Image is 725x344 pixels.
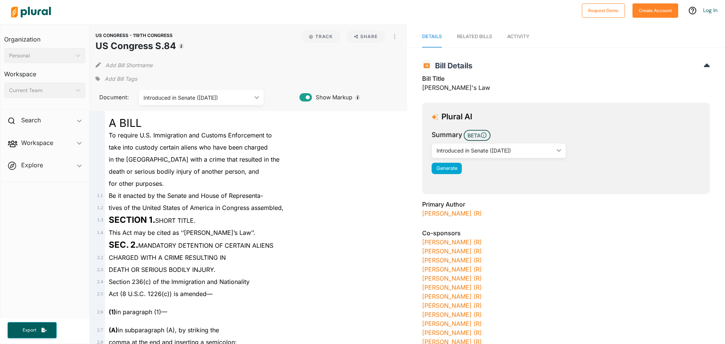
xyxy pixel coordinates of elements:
span: A BILL [109,116,142,130]
span: Generate [437,165,457,171]
span: DEATH OR SERIOUS BODILY INJURY. [109,266,216,273]
h3: Bill Title [422,74,710,83]
span: 1 . 2 [97,205,103,210]
a: [PERSON_NAME] (R) [422,210,482,217]
span: 1 . 3 [97,217,103,222]
a: [PERSON_NAME] (R) [422,275,482,282]
div: Introduced in Senate ([DATE]) [437,147,554,154]
div: Introduced in Senate ([DATE]) [143,94,251,102]
h3: Workspace [4,63,85,80]
span: in subparagraph (A), by striking the [109,326,219,334]
strong: (A) [109,326,118,334]
a: [PERSON_NAME] (R) [422,302,482,309]
span: Document: [96,93,130,102]
span: Activity [507,34,529,39]
a: Request Demo [582,6,625,14]
span: 2 . 5 [97,291,103,296]
button: Share [347,30,386,43]
span: Details [422,34,442,39]
span: MANDATORY DETENTION OF CERTAIN ALIENS [109,242,273,249]
span: 1 . 1 [97,193,103,198]
span: 2 . 2 [97,255,103,260]
span: To require U.S. Immigration and Customs Enforcement to [109,131,272,139]
div: [PERSON_NAME]'s Law [422,74,710,97]
a: Log In [703,7,717,14]
a: [PERSON_NAME] (R) [422,329,482,336]
a: Activity [507,26,529,48]
span: 1 . 4 [97,230,103,235]
h3: Plural AI [441,112,472,122]
a: RELATED BILLS [457,26,492,48]
a: [PERSON_NAME] (R) [422,311,482,318]
a: [PERSON_NAME] (R) [422,238,482,246]
h1: US Congress S.84 [96,39,176,53]
button: Share [344,30,389,43]
a: [PERSON_NAME] (R) [422,293,482,300]
h3: Primary Author [422,200,710,209]
h3: Co-sponsors [422,228,710,238]
button: Add Bill Shortname [105,59,153,71]
strong: SECTION 1. [109,214,155,225]
button: Request Demo [582,3,625,18]
a: [PERSON_NAME] (R) [422,284,482,291]
span: tives of the United States of America in Congress assembled, [109,204,284,211]
span: Export [17,327,42,333]
span: Bill Details [431,61,472,70]
h3: Summary [432,130,462,140]
span: take into custody certain aliens who have been charged [109,143,268,151]
span: 2 . 7 [97,327,103,333]
a: [PERSON_NAME] (R) [422,265,482,273]
span: for other purposes. [109,180,164,187]
span: death or serious bodily injury of another person, and [109,168,259,175]
a: [PERSON_NAME] (R) [422,256,482,264]
div: Tooltip anchor [354,94,361,101]
button: Export [8,322,57,338]
span: Be it enacted by the Senate and House of Representa- [109,192,263,199]
strong: SEC. 2. [109,239,138,250]
button: Track [301,30,341,43]
div: Add tags [96,73,137,85]
a: [PERSON_NAME] (R) [422,320,482,327]
button: Generate [432,163,462,174]
strong: (1) [109,308,116,316]
span: in the [GEOGRAPHIC_DATA] with a crime that resulted in the [109,156,279,163]
span: Show Markup [312,93,352,102]
h2: Search [21,116,41,124]
span: 2 . 3 [97,267,103,272]
h3: Organization [4,28,85,45]
span: Section 236(c) of the Immigration and Nationality [109,278,250,285]
button: Create Account [632,3,678,18]
div: Tooltip anchor [178,43,185,49]
span: This Act may be cited as ‘‘[PERSON_NAME]’s Law’’. [109,229,255,236]
span: 2 . 4 [97,279,103,284]
a: Create Account [632,6,678,14]
span: Add Bill Tags [105,75,137,83]
span: in paragraph (1)— [109,308,167,316]
div: Personal [9,52,73,60]
a: Details [422,26,442,48]
span: US CONGRESS - 119TH CONGRESS [96,32,173,38]
div: RELATED BILLS [457,33,492,40]
span: CHARGED WITH A CRIME RESULTING IN [109,254,226,261]
a: [PERSON_NAME] (R) [422,247,482,255]
span: Act (8 U.S.C. 1226(c)) is amended— [109,290,213,298]
div: Current Team [9,86,73,94]
span: BETA [464,130,491,141]
span: SHORT TITLE. [109,217,196,224]
span: 2 . 6 [97,309,103,315]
